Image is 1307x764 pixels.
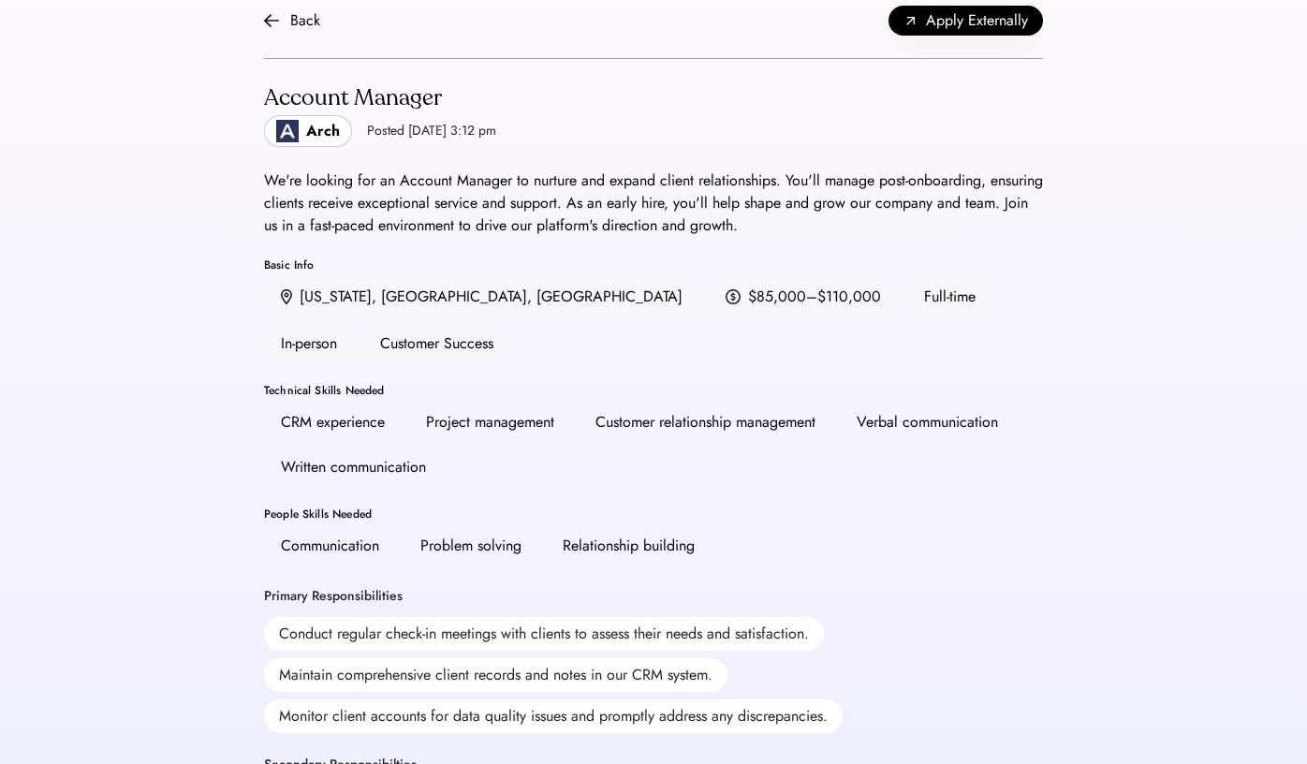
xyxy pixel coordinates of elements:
[264,385,1043,396] div: Technical Skills Needed
[420,535,521,557] div: Problem solving
[276,120,299,142] img: Logo_Blue_1.png
[281,411,385,433] div: CRM experience
[264,13,279,28] img: arrow-back.svg
[563,535,695,557] div: Relationship building
[264,169,1043,237] div: We're looking for an Account Manager to nurture and expand client relationships. You'll manage po...
[264,508,1043,520] div: People Skills Needed
[363,325,510,362] div: Customer Success
[300,286,683,308] div: [US_STATE], [GEOGRAPHIC_DATA], [GEOGRAPHIC_DATA]
[264,699,843,733] div: Monitor client accounts for data quality issues and promptly address any discrepancies.
[748,286,881,308] div: $85,000–$110,000
[726,288,741,305] img: money.svg
[595,411,815,433] div: Customer relationship management
[926,9,1028,32] span: Apply Externally
[281,535,379,557] div: Communication
[857,411,998,433] div: Verbal communication
[888,6,1043,36] button: Apply Externally
[264,325,354,362] div: In-person
[367,122,496,140] div: Posted [DATE] 3:12 pm
[264,587,403,606] div: Primary Responsibilities
[306,120,340,142] div: Arch
[264,259,1043,271] div: Basic Info
[264,83,496,113] div: Account Manager
[907,278,992,316] div: Full-time
[290,9,320,32] div: Back
[281,456,426,478] div: Written communication
[281,289,292,305] img: location.svg
[264,658,727,692] div: Maintain comprehensive client records and notes in our CRM system.
[264,617,824,651] div: Conduct regular check-in meetings with clients to assess their needs and satisfaction.
[426,411,554,433] div: Project management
